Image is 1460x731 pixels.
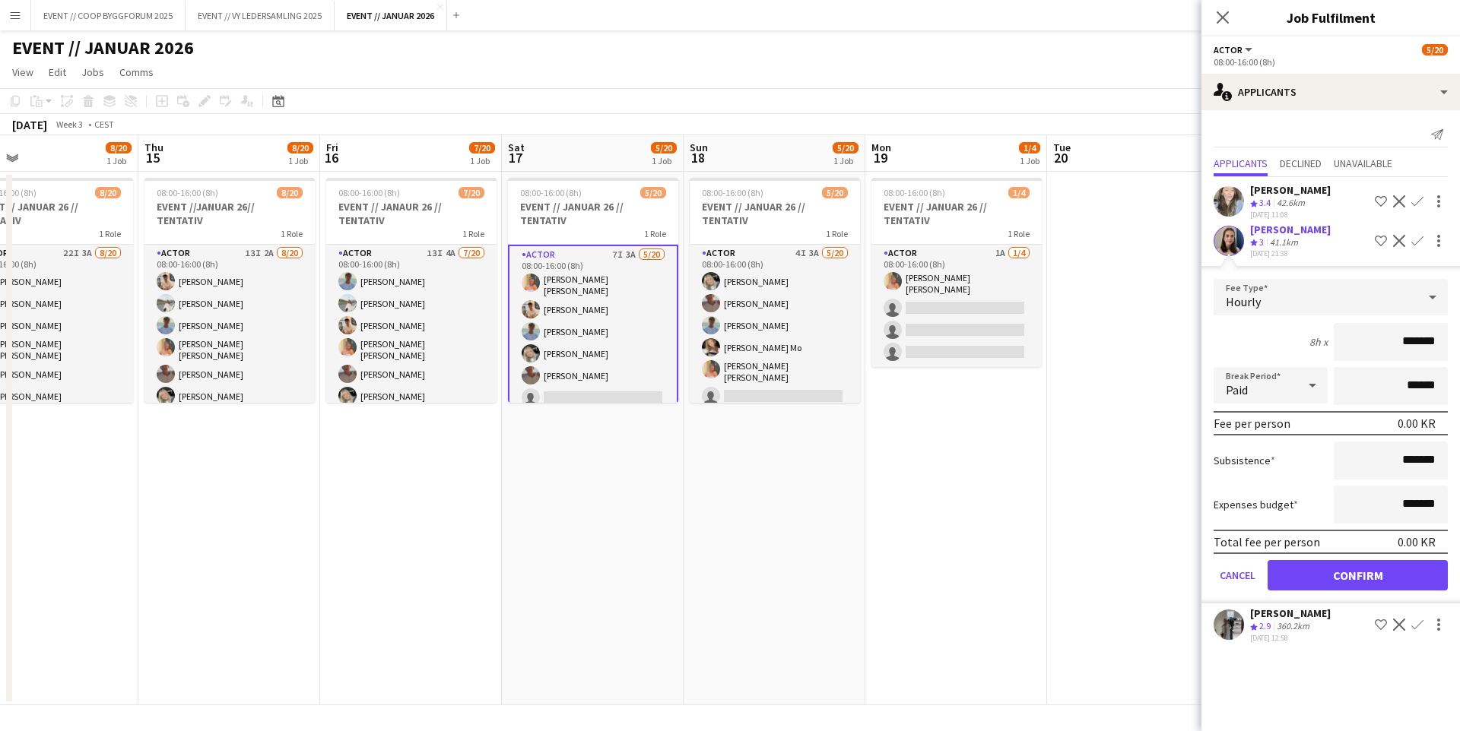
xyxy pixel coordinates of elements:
span: 20 [1051,149,1071,166]
div: 41.1km [1267,236,1301,249]
button: Actor [1214,44,1255,55]
a: Edit [43,62,72,82]
div: 360.2km [1274,620,1312,633]
span: 5/20 [822,187,848,198]
span: 08:00-16:00 (8h) [884,187,945,198]
span: Actor [1214,44,1243,55]
button: EVENT // COOP BYGGFORUM 2025 [31,1,186,30]
span: Week 3 [50,119,88,130]
span: 5/20 [1422,44,1448,55]
h3: EVENT //JANUAR 26// TENTATIV [144,200,315,227]
h3: EVENT // JANUAR 26 // TENTATIV [690,200,860,227]
app-card-role: Actor4I3A5/2008:00-16:00 (8h)[PERSON_NAME][PERSON_NAME][PERSON_NAME][PERSON_NAME] Mo[PERSON_NAME]... [690,245,860,720]
span: Edit [49,65,66,79]
div: [PERSON_NAME] [1250,183,1331,197]
span: 17 [506,149,525,166]
span: 1 Role [1008,228,1030,239]
span: 08:00-16:00 (8h) [338,187,400,198]
div: [DATE] 12:58 [1250,633,1331,643]
a: View [6,62,40,82]
span: Fri [326,141,338,154]
app-card-role: Actor1A1/408:00-16:00 (8h)[PERSON_NAME] [PERSON_NAME] [871,245,1042,367]
span: 1 Role [826,228,848,239]
span: 1 Role [644,228,666,239]
app-card-role: Actor13I4A7/2008:00-16:00 (8h)[PERSON_NAME][PERSON_NAME][PERSON_NAME][PERSON_NAME] [PERSON_NAME][... [326,245,497,720]
span: Thu [144,141,163,154]
app-card-role: Actor7I3A5/2008:00-16:00 (8h)[PERSON_NAME] [PERSON_NAME][PERSON_NAME][PERSON_NAME][PERSON_NAME][P... [508,245,678,723]
span: Mon [871,141,891,154]
span: 1/4 [1019,142,1040,153]
span: 3.4 [1259,197,1271,208]
span: Declined [1280,158,1322,169]
a: Comms [113,62,160,82]
button: EVENT // VY LEDERSAMLING 2025 [186,1,335,30]
span: 7/20 [459,187,484,198]
div: [PERSON_NAME] [1250,223,1331,236]
span: Unavailable [1334,158,1392,169]
span: 08:00-16:00 (8h) [157,187,218,198]
span: View [12,65,33,79]
span: 1 Role [99,228,121,239]
span: Tue [1053,141,1071,154]
span: Jobs [81,65,104,79]
div: CEST [94,119,114,130]
h3: EVENT // JANUAR 26 // TENTATIV [871,200,1042,227]
div: [PERSON_NAME] [1250,606,1331,620]
div: 1 Job [833,155,858,166]
app-job-card: 08:00-16:00 (8h)1/4EVENT // JANUAR 26 // TENTATIV1 RoleActor1A1/408:00-16:00 (8h)[PERSON_NAME] [P... [871,178,1042,367]
span: Sun [690,141,708,154]
div: 1 Job [470,155,494,166]
app-job-card: 08:00-16:00 (8h)8/20EVENT //JANUAR 26// TENTATIV1 RoleActor13I2A8/2008:00-16:00 (8h)[PERSON_NAME]... [144,178,315,403]
div: 08:00-16:00 (8h) [1214,56,1448,68]
div: [DATE] [12,117,47,132]
span: 8/20 [287,142,313,153]
div: 1 Job [652,155,676,166]
span: 08:00-16:00 (8h) [520,187,582,198]
app-card-role: Actor13I2A8/2008:00-16:00 (8h)[PERSON_NAME][PERSON_NAME][PERSON_NAME][PERSON_NAME] [PERSON_NAME][... [144,245,315,720]
div: 8h x [1309,335,1328,349]
app-job-card: 08:00-16:00 (8h)7/20EVENT // JANAUR 26 // TENTATIV1 RoleActor13I4A7/2008:00-16:00 (8h)[PERSON_NAM... [326,178,497,403]
a: Jobs [75,62,110,82]
div: 1 Job [106,155,131,166]
button: EVENT // JANUAR 2026 [335,1,447,30]
div: [DATE] 21:38 [1250,248,1331,258]
div: 42.6km [1274,197,1308,210]
button: Cancel [1214,560,1262,590]
div: [DATE] 11:08 [1250,210,1331,220]
h3: EVENT // JANUAR 26 // TENTATIV [508,200,678,227]
span: 1/4 [1008,187,1030,198]
span: Paid [1226,382,1248,397]
h3: EVENT // JANAUR 26 // TENTATIV [326,200,497,227]
span: 19 [869,149,891,166]
span: 7/20 [469,142,495,153]
span: 18 [687,149,708,166]
span: Comms [119,65,154,79]
span: 08:00-16:00 (8h) [702,187,763,198]
button: Confirm [1268,560,1448,590]
span: 16 [324,149,338,166]
h3: Job Fulfilment [1201,8,1460,27]
span: 15 [142,149,163,166]
div: Total fee per person [1214,534,1320,549]
app-job-card: 08:00-16:00 (8h)5/20EVENT // JANUAR 26 // TENTATIV1 RoleActor4I3A5/2008:00-16:00 (8h)[PERSON_NAME... [690,178,860,403]
label: Expenses budget [1214,498,1298,511]
div: 0.00 KR [1398,416,1436,431]
label: Subsistence [1214,454,1275,467]
span: 2.9 [1259,620,1271,631]
span: 3 [1259,236,1264,248]
div: 1 Job [1020,155,1039,166]
span: 1 Role [281,228,303,239]
span: Hourly [1226,294,1261,309]
span: 8/20 [106,142,132,153]
h1: EVENT // JANUAR 2026 [12,36,194,59]
div: 0.00 KR [1398,534,1436,549]
span: 8/20 [95,187,121,198]
span: 1 Role [462,228,484,239]
div: Fee per person [1214,416,1290,431]
app-job-card: 08:00-16:00 (8h)5/20EVENT // JANUAR 26 // TENTATIV1 RoleActor7I3A5/2008:00-16:00 (8h)[PERSON_NAME... [508,178,678,403]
